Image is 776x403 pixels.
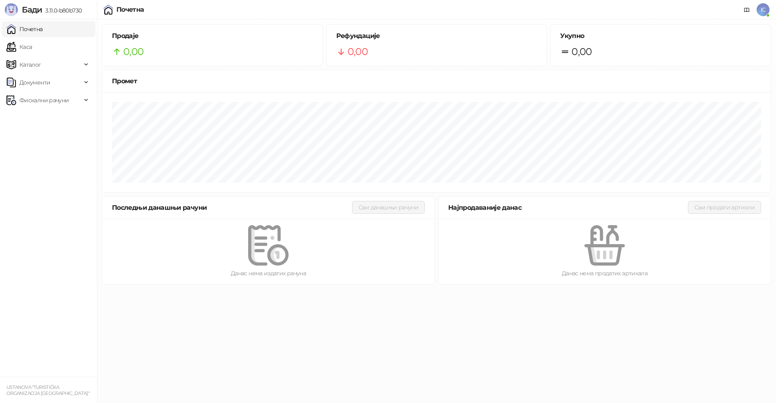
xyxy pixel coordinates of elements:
[19,74,50,91] span: Документи
[19,92,69,108] span: Фискални рачуни
[6,384,89,396] small: USTANOVA "TURISTIČKA ORGANIZACIJA [GEOGRAPHIC_DATA]"
[22,5,42,15] span: Бади
[112,31,313,41] h5: Продаје
[42,7,82,14] span: 3.11.0-b80b730
[740,3,753,16] a: Документација
[115,269,422,278] div: Данас нема издатих рачуна
[112,76,761,86] div: Промет
[560,31,761,41] h5: Укупно
[352,201,425,214] button: Сви данашњи рачуни
[448,203,688,213] div: Најпродаваније данас
[757,3,770,16] span: IC
[116,6,144,13] div: Почетна
[348,44,368,59] span: 0,00
[336,31,537,41] h5: Рефундације
[6,39,32,55] a: Каса
[688,201,761,214] button: Сви продати артикли
[112,203,352,213] div: Последњи данашњи рачуни
[123,44,143,59] span: 0,00
[451,269,758,278] div: Данас нема продатих артикала
[571,44,592,59] span: 0,00
[5,3,18,16] img: Logo
[6,21,43,37] a: Почетна
[19,57,41,73] span: Каталог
